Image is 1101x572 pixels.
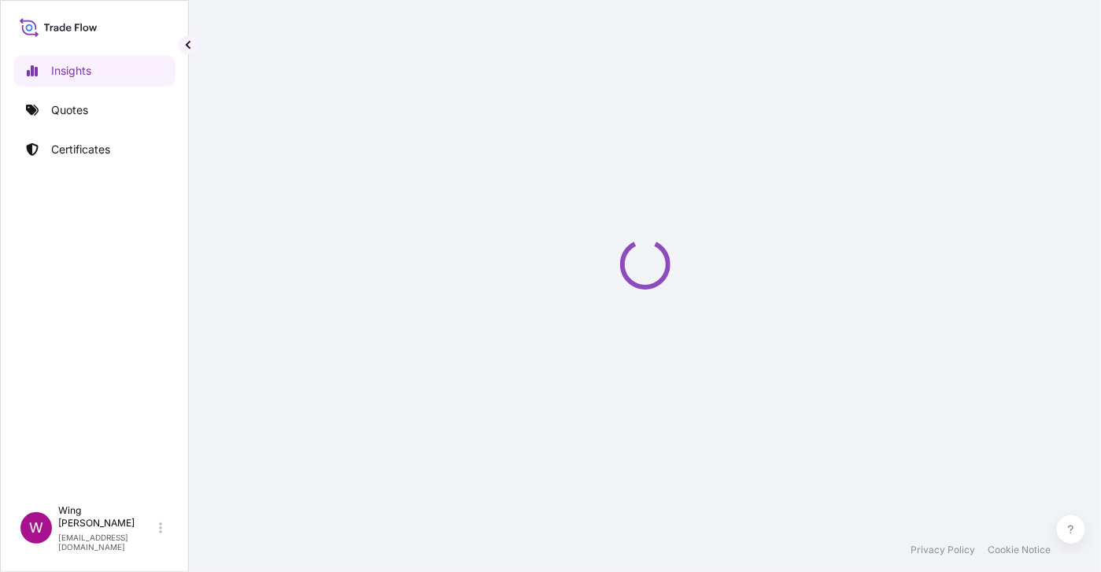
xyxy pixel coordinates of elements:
p: [EMAIL_ADDRESS][DOMAIN_NAME] [58,533,156,552]
p: Certificates [51,142,110,157]
p: Quotes [51,102,88,118]
a: Quotes [13,94,175,126]
a: Cookie Notice [988,544,1051,556]
a: Certificates [13,134,175,165]
a: Insights [13,55,175,87]
a: Privacy Policy [911,544,975,556]
span: W [29,520,43,536]
p: Wing [PERSON_NAME] [58,504,156,530]
p: Insights [51,63,91,79]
